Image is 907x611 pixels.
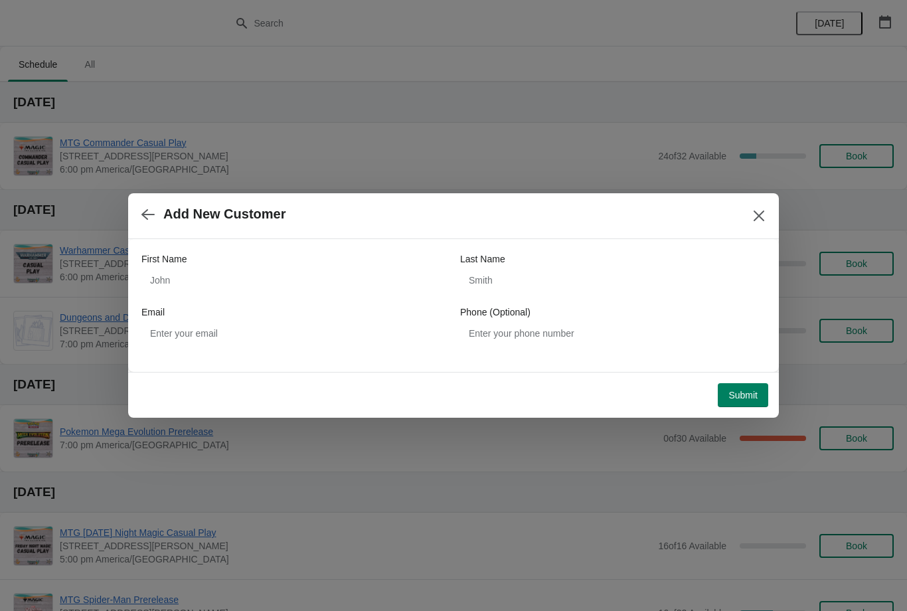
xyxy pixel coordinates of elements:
input: Enter your email [141,321,447,345]
span: Submit [728,390,758,400]
label: Phone (Optional) [460,305,531,319]
input: John [141,268,447,292]
button: Submit [718,383,768,407]
label: Email [141,305,165,319]
label: Last Name [460,252,505,266]
input: Smith [460,268,766,292]
button: Close [747,204,771,228]
label: First Name [141,252,187,266]
h2: Add New Customer [163,207,286,222]
input: Enter your phone number [460,321,766,345]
